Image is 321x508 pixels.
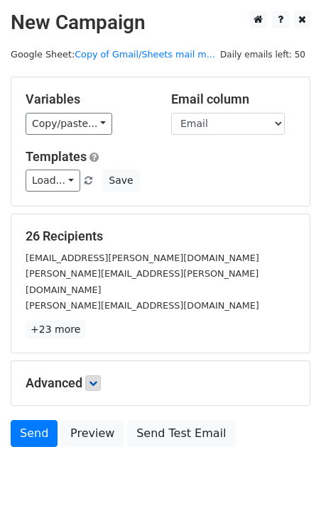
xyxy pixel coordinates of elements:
h2: New Campaign [11,11,310,35]
h5: Variables [26,92,150,107]
a: Copy of Gmail/Sheets mail m... [75,49,215,60]
small: [EMAIL_ADDRESS][PERSON_NAME][DOMAIN_NAME] [26,253,259,263]
iframe: Chat Widget [250,440,321,508]
small: [PERSON_NAME][EMAIL_ADDRESS][PERSON_NAME][DOMAIN_NAME] [26,268,259,295]
h5: 26 Recipients [26,228,295,244]
a: Send [11,420,58,447]
h5: Advanced [26,375,295,391]
a: Templates [26,149,87,164]
a: Copy/paste... [26,113,112,135]
small: Google Sheet: [11,49,215,60]
button: Save [102,170,139,192]
a: Preview [61,420,124,447]
a: Daily emails left: 50 [215,49,310,60]
a: Send Test Email [127,420,235,447]
span: Daily emails left: 50 [215,47,310,62]
small: [PERSON_NAME][EMAIL_ADDRESS][DOMAIN_NAME] [26,300,259,311]
h5: Email column [171,92,295,107]
a: +23 more [26,321,85,338]
a: Load... [26,170,80,192]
